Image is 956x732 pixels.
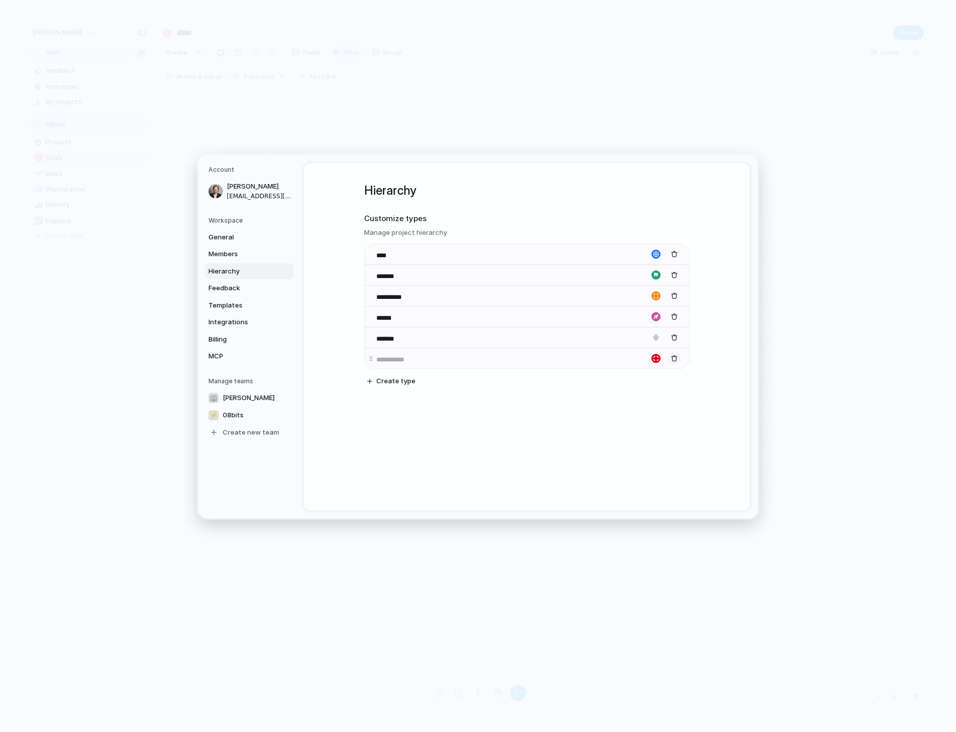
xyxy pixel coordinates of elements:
[205,407,294,423] a: ⚡08bits
[208,249,274,259] span: Members
[205,263,294,279] a: Hierarchy
[205,331,294,347] a: Billing
[364,213,690,225] h2: Customize types
[227,181,292,192] span: [PERSON_NAME]
[205,280,294,296] a: Feedback
[205,389,294,406] a: 🏢[PERSON_NAME]
[208,216,294,225] h5: Workspace
[208,317,274,327] span: Integrations
[205,314,294,330] a: Integrations
[205,229,294,245] a: General
[205,348,294,364] a: MCP
[205,424,294,440] a: Create new team
[208,300,274,310] span: Templates
[208,283,274,293] span: Feedback
[208,232,274,242] span: General
[208,351,274,361] span: MCP
[208,392,219,403] div: 🏢
[376,376,415,386] span: Create type
[208,165,294,174] h5: Account
[227,191,292,200] span: [EMAIL_ADDRESS][DOMAIN_NAME]
[205,178,294,204] a: [PERSON_NAME][EMAIL_ADDRESS][DOMAIN_NAME]
[223,410,244,420] span: 08bits
[208,376,294,385] h5: Manage teams
[208,266,274,276] span: Hierarchy
[364,181,690,200] h1: Hierarchy
[363,374,420,388] button: Create type
[223,428,279,438] span: Create new team
[208,410,219,420] div: ⚡
[223,393,275,403] span: [PERSON_NAME]
[364,227,690,237] h3: Manage project hierarchy
[208,334,274,344] span: Billing
[205,297,294,313] a: Templates
[205,246,294,262] a: Members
